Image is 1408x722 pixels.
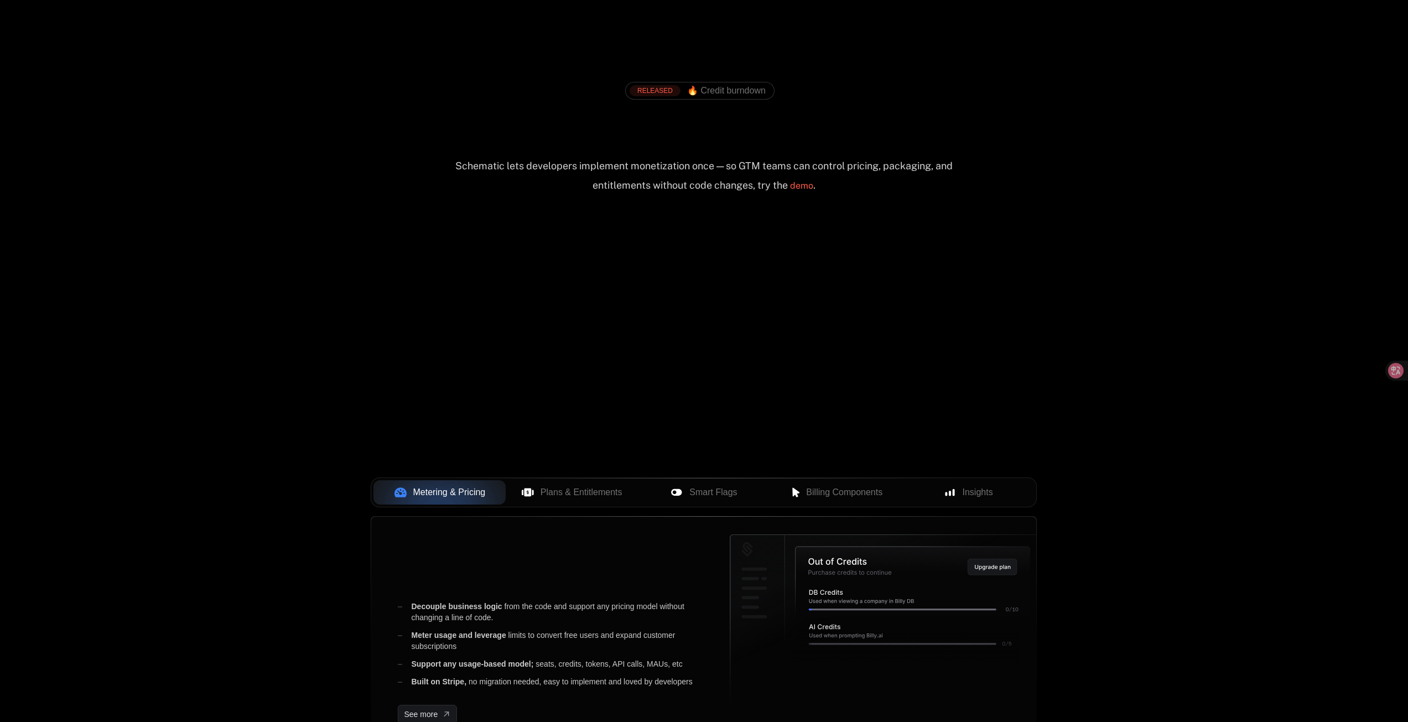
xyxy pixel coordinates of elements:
span: Meter usage and leverage [411,631,506,640]
div: seats, credits, tokens, API calls, MAUs, etc [398,658,712,669]
span: Metering & Pricing [413,486,486,499]
button: Billing Components [770,480,902,505]
div: RELEASED [630,85,680,96]
button: Plans & Entitlements [506,480,638,505]
div: limits to convert free users and expand customer subscriptions [398,630,712,652]
g: 0 [1006,607,1009,611]
a: demo [790,173,813,199]
g: /10 [1009,607,1018,611]
button: Metering & Pricing [373,480,506,505]
span: Support any usage-based model; [411,659,533,668]
a: [object Object],[object Object] [630,85,766,96]
span: Insights [963,486,993,499]
g: Purchase credits to continue [809,570,892,575]
div: no migration needed, easy to implement and loved by developers [398,676,712,687]
div: from the code and support any pricing model without changing a line of code. [398,601,712,623]
span: Built on Stripe, [411,677,466,686]
div: Schematic lets developers implement monetization once — so GTM teams can control pricing, packagi... [454,160,954,199]
span: 🔥 Credit burndown [687,86,766,96]
span: Plans & Entitlements [541,486,622,499]
button: Insights [902,480,1035,505]
span: Billing Components [806,486,882,499]
g: Used when viewing a company in Billy DB [809,599,914,604]
span: Decouple business logic [411,602,502,611]
span: Smart Flags [689,486,737,499]
span: See more [404,709,438,720]
g: Upgrade plan [975,565,1010,570]
button: Smart Flags [638,480,770,505]
g: Out of Credits [809,558,867,565]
